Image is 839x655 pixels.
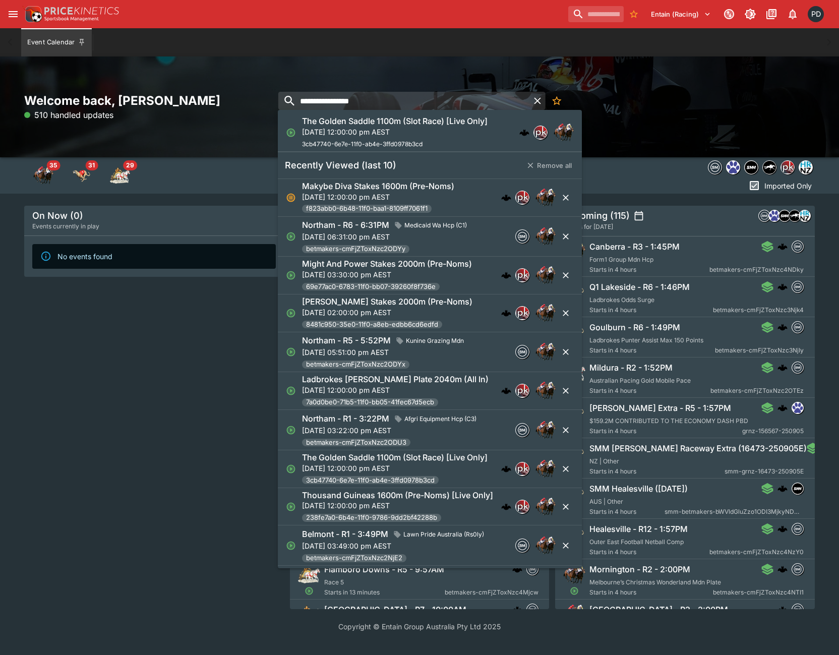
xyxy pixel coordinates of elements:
img: nztr.png [789,210,800,221]
h6: Canberra - R3 - 1:45PM [589,242,680,252]
span: betmakers-cmFjZToxNzc4Mjcw [444,587,538,598]
span: Race 5 [324,578,344,586]
div: nztr [789,210,801,222]
h6: Ladbrokes [PERSON_NAME] Plate 2040m (All In) [302,374,489,385]
svg: Open [286,270,296,280]
img: pricekinetics.png [516,191,529,204]
img: horse_racing [33,165,53,186]
div: betmakers [792,362,804,374]
span: Starts in 4 hours [589,547,709,557]
img: betmakers.png [792,523,803,534]
img: pricekinetics.png [516,462,529,475]
div: Horse Racing [33,165,53,186]
img: betmakers.png [516,424,529,437]
div: No events found [57,247,112,266]
button: Remove all [521,157,578,173]
span: smm-grnz-16473-250905E [725,466,804,477]
img: betmakers.png [526,604,537,615]
button: Paul Dicioccio [805,3,827,25]
p: [DATE] 05:51:00 pm AEST [302,347,468,358]
img: logo-cerberus.svg [501,308,511,318]
svg: Open [286,541,296,551]
span: Lawn Pride Australia (Rs0ly) [399,529,488,540]
div: cerberus [777,282,788,292]
img: betmakers.png [792,604,803,615]
img: samemeetingmulti.png [792,483,803,494]
span: Afgri Equipment Hcp (C3) [400,414,481,424]
span: Starts in 4 hours [589,466,725,477]
span: smm-betmakers-bWVldGluZzo1ODI3MjkyNDM4NTE0OTM3OTI [665,507,804,517]
button: No Bookmarks [547,92,565,110]
div: betmakers [792,241,804,253]
svg: Open [286,464,296,474]
button: open drawer [4,5,22,23]
div: betmakers [526,563,538,575]
div: cerberus [501,464,511,474]
div: hrnz [799,210,811,222]
div: grnz [792,402,804,414]
span: Starts in 4 hours [589,345,715,355]
h6: Healesville - R12 - 1:57PM [589,524,688,534]
div: pricekinetics [515,306,529,320]
h2: Welcome back, [PERSON_NAME] [24,93,284,108]
div: samemeetingmulti [792,483,804,495]
img: pricekinetics.png [781,161,794,174]
span: Ladbrokes Punter Assist Max 150 Points [589,336,703,344]
img: PriceKinetics Logo [22,4,42,24]
span: 31 [85,160,98,170]
input: search [568,6,624,22]
img: samemeetingmulti.png [745,161,758,174]
span: Kunine Grazing Mdn [402,336,468,346]
img: harness_racing [110,165,130,186]
img: harness_racing.png [298,604,320,626]
img: logo-cerberus.svg [777,282,788,292]
div: samemeetingmulti [744,160,758,174]
div: Paul Dicioccio [808,6,824,22]
img: horse_racing.png [535,342,556,362]
img: pricekinetics.png [516,307,529,320]
div: cerberus [777,322,788,332]
div: betmakers [792,281,804,293]
h6: SMM Healesville ([DATE]) [589,484,688,494]
span: Events for [DATE] [563,222,613,232]
img: pricekinetics.png [516,384,529,397]
img: samemeetingmulti.png [779,210,790,221]
img: horse_racing.png [535,535,556,556]
span: betmakers-cmFjZToxNzc4NzY0 [709,547,804,557]
img: logo-cerberus.svg [777,363,788,373]
h6: [GEOGRAPHIC_DATA] - R3 - 2:00PM [589,605,728,615]
img: horse_racing.png [535,381,556,401]
div: Event type filters [24,157,139,194]
button: Connected to PK [720,5,738,23]
svg: Open [286,386,296,396]
h6: [PERSON_NAME] Extra - R5 - 1:57PM [589,403,731,413]
p: [DATE] 12:00:00 pm AEST [302,463,488,473]
button: Select Tenant [645,6,717,22]
img: hrnz.png [799,210,810,221]
span: 29 [123,160,137,170]
svg: Open [286,347,296,357]
img: harness_racing.png [298,563,320,585]
img: grnz.png [769,210,780,221]
img: betmakers.png [516,539,529,552]
img: pricekinetics.png [516,500,529,513]
span: AUS | Other [589,498,623,505]
span: f823abb0-6b48-11f0-baa1-8109ff7061f1 [302,204,432,214]
div: pricekinetics [515,462,529,476]
img: logo-cerberus.svg [501,502,511,512]
img: grnz.png [792,402,803,413]
button: Event Calendar [21,28,92,56]
span: 35 [46,160,60,170]
img: logo-cerberus.svg [777,322,788,332]
div: pricekinetics [515,191,529,205]
span: grnz-156567-250905 [742,426,804,436]
svg: Open [286,425,296,435]
div: cerberus [777,403,788,413]
img: horse_racing.png [535,188,556,208]
span: NZ | Other [589,457,619,465]
svg: Open [286,308,296,318]
div: betmakers [526,604,538,616]
img: horse_racing.png [535,226,556,247]
img: horse_racing.png [535,459,556,479]
img: betmakers.png [516,230,529,243]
